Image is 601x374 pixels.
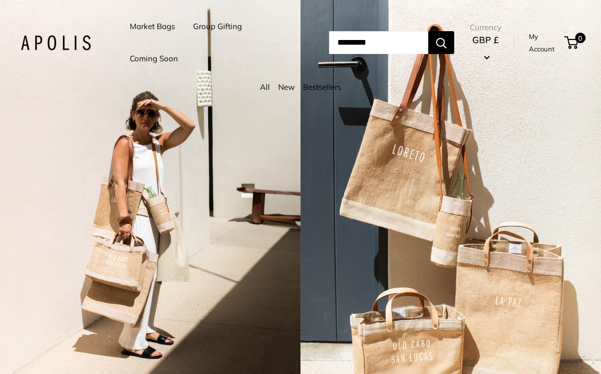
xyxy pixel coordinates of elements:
button: Search [428,31,454,54]
button: GBP £ [469,32,501,65]
a: Market Bags [130,19,175,34]
input: Search... [329,31,428,54]
a: All [260,82,270,92]
a: Coming Soon [130,51,178,66]
a: New [278,82,295,92]
a: 0 [565,36,578,49]
span: GBP £ [472,34,499,45]
img: Apolis [21,35,91,50]
span: Currency [469,20,501,35]
span: 0 [575,33,585,43]
a: My Account [529,30,561,56]
a: Bestsellers [303,82,341,92]
a: Group Gifting [193,19,242,34]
